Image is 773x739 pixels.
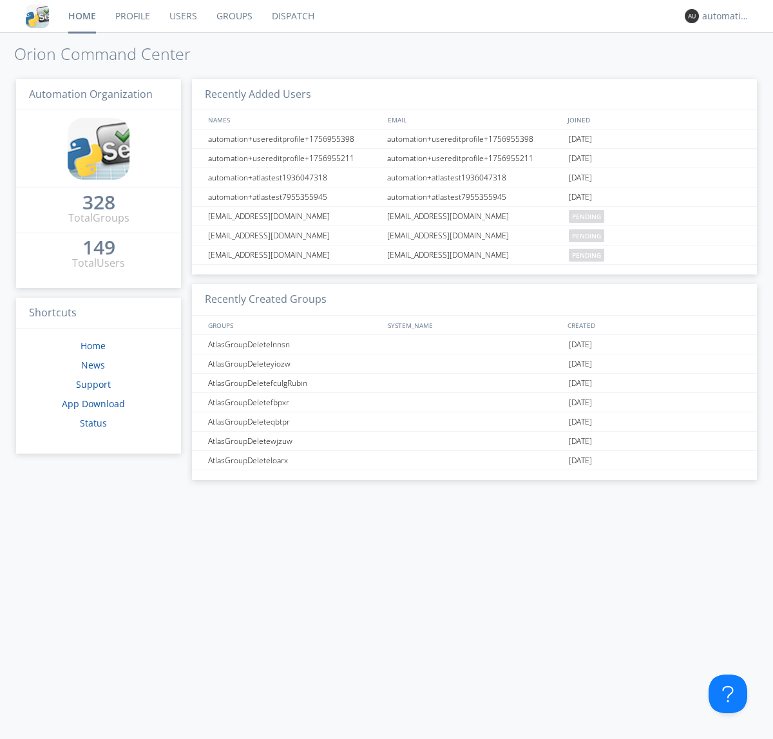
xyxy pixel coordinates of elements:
span: pending [569,249,604,262]
img: 373638.png [685,9,699,23]
a: Status [80,417,107,429]
span: [DATE] [569,187,592,207]
a: AtlasGroupDeletefculgRubin[DATE] [192,374,757,393]
div: AtlasGroupDeleteloarx [205,451,383,470]
div: CREATED [564,316,745,334]
iframe: Toggle Customer Support [709,675,747,713]
span: [DATE] [569,451,592,470]
span: [DATE] [569,393,592,412]
span: pending [569,229,604,242]
div: Total Groups [68,211,129,226]
a: Support [76,378,111,390]
div: automation+usereditprofile+1756955398 [205,130,383,148]
a: 149 [82,241,115,256]
div: AtlasGroupDeletewjzuw [205,432,383,450]
a: News [81,359,105,371]
div: automation+usereditprofile+1756955398 [384,130,566,148]
a: automation+usereditprofile+1756955211automation+usereditprofile+1756955211[DATE] [192,149,757,168]
span: [DATE] [569,374,592,393]
a: Home [81,340,106,352]
span: Automation Organization [29,87,153,101]
div: 328 [82,196,115,209]
a: AtlasGroupDeletelnnsn[DATE] [192,335,757,354]
a: App Download [62,398,125,410]
a: AtlasGroupDeleteloarx[DATE] [192,451,757,470]
div: GROUPS [205,316,381,334]
a: [EMAIL_ADDRESS][DOMAIN_NAME][EMAIL_ADDRESS][DOMAIN_NAME]pending [192,245,757,265]
span: [DATE] [569,130,592,149]
a: 328 [82,196,115,211]
div: [EMAIL_ADDRESS][DOMAIN_NAME] [384,245,566,264]
a: [EMAIL_ADDRESS][DOMAIN_NAME][EMAIL_ADDRESS][DOMAIN_NAME]pending [192,207,757,226]
div: EMAIL [385,110,564,129]
div: automation+atlas0004 [702,10,750,23]
div: 149 [82,241,115,254]
div: AtlasGroupDeletefculgRubin [205,374,383,392]
span: [DATE] [569,412,592,432]
div: automation+usereditprofile+1756955211 [384,149,566,168]
span: [DATE] [569,432,592,451]
span: pending [569,210,604,223]
a: AtlasGroupDeleteqbtpr[DATE] [192,412,757,432]
div: automation+atlastest7955355945 [384,187,566,206]
div: SYSTEM_NAME [385,316,564,334]
a: automation+atlastest7955355945automation+atlastest7955355945[DATE] [192,187,757,207]
img: cddb5a64eb264b2086981ab96f4c1ba7 [26,5,49,28]
a: AtlasGroupDeleteyiozw[DATE] [192,354,757,374]
div: automation+atlastest7955355945 [205,187,383,206]
span: [DATE] [569,149,592,168]
div: automation+usereditprofile+1756955211 [205,149,383,168]
div: NAMES [205,110,381,129]
div: automation+atlastest1936047318 [205,168,383,187]
div: [EMAIL_ADDRESS][DOMAIN_NAME] [384,207,566,226]
h3: Recently Added Users [192,79,757,111]
span: [DATE] [569,354,592,374]
div: AtlasGroupDeletelnnsn [205,335,383,354]
a: AtlasGroupDeletefbpxr[DATE] [192,393,757,412]
span: [DATE] [569,335,592,354]
div: AtlasGroupDeleteqbtpr [205,412,383,431]
a: automation+atlastest1936047318automation+atlastest1936047318[DATE] [192,168,757,187]
span: [DATE] [569,168,592,187]
a: [EMAIL_ADDRESS][DOMAIN_NAME][EMAIL_ADDRESS][DOMAIN_NAME]pending [192,226,757,245]
h3: Recently Created Groups [192,284,757,316]
div: Total Users [72,256,125,271]
h3: Shortcuts [16,298,181,329]
div: automation+atlastest1936047318 [384,168,566,187]
img: cddb5a64eb264b2086981ab96f4c1ba7 [68,118,129,180]
a: automation+usereditprofile+1756955398automation+usereditprofile+1756955398[DATE] [192,130,757,149]
div: AtlasGroupDeleteyiozw [205,354,383,373]
div: JOINED [564,110,745,129]
div: AtlasGroupDeletefbpxr [205,393,383,412]
a: AtlasGroupDeletewjzuw[DATE] [192,432,757,451]
div: [EMAIL_ADDRESS][DOMAIN_NAME] [205,207,383,226]
div: [EMAIL_ADDRESS][DOMAIN_NAME] [384,226,566,245]
div: [EMAIL_ADDRESS][DOMAIN_NAME] [205,245,383,264]
div: [EMAIL_ADDRESS][DOMAIN_NAME] [205,226,383,245]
